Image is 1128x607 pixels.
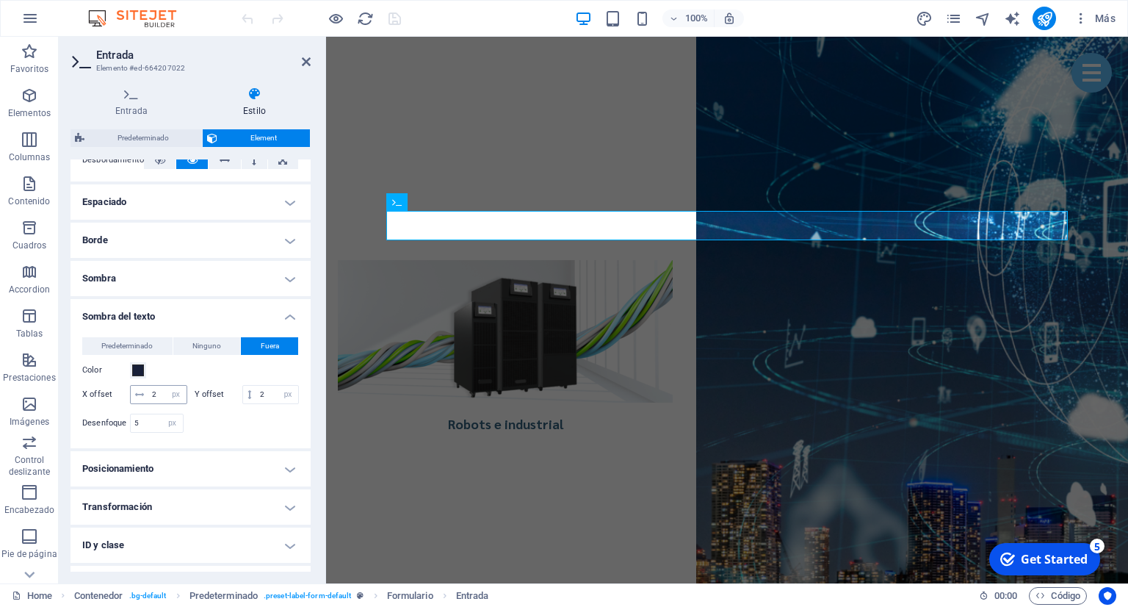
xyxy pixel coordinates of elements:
button: Código [1029,587,1087,605]
h4: Sombra del texto [70,299,311,326]
button: Predeterminado [82,337,173,355]
p: Favoritos [10,63,48,75]
span: Haz clic para seleccionar y doble clic para editar [74,587,123,605]
span: Predeterminado [89,129,198,147]
span: Código [1035,587,1080,605]
button: 100% [662,10,715,27]
div: Get Started [40,14,106,30]
label: Desbordamiento [82,151,144,169]
i: Navegador [975,10,991,27]
p: Cuadros [12,240,47,251]
a: Haz clic para cancelar la selección y doble clic para abrir páginas [12,587,52,605]
i: Este elemento es un preajuste personalizable [357,592,364,600]
p: Accordion [9,284,50,295]
h4: Animación [70,566,311,601]
h4: Sombra [70,261,311,296]
button: Fuera [241,337,298,355]
h6: 100% [684,10,708,27]
span: . preset-label-form-default [264,587,351,605]
span: Fuera [261,337,279,355]
button: Haz clic para salir del modo de previsualización y seguir editando [327,10,344,27]
i: Al redimensionar, ajustar el nivel de zoom automáticamente para ajustarse al dispositivo elegido. [723,12,736,25]
label: X offset [82,390,130,398]
img: Editor Logo [84,10,195,27]
span: 00 00 [994,587,1017,605]
button: publish [1033,7,1056,30]
div: 5 [109,1,123,16]
h4: Borde [70,223,311,258]
p: Elementos [8,107,51,119]
button: design [915,10,933,27]
div: Get Started 5 items remaining, 0% complete [8,6,119,38]
button: Predeterminado [70,129,202,147]
button: Ninguno [173,337,241,355]
span: : [1005,590,1007,601]
i: AI Writer [1004,10,1021,27]
h4: Estilo [198,87,311,118]
h4: Posicionamiento [70,451,311,486]
label: Color [82,362,130,379]
span: Haz clic para seleccionar y doble clic para editar [456,587,489,605]
p: Encabezado [4,504,54,516]
button: navigator [974,10,991,27]
button: Más [1068,7,1121,30]
h2: Entrada [96,49,311,62]
p: Imágenes [10,416,49,428]
span: Predeterminado [101,337,153,355]
button: pages [944,10,962,27]
span: Más [1074,11,1116,26]
label: Desenfoque [82,419,130,427]
p: Contenido [8,195,50,207]
h4: Transformación [70,489,311,525]
p: Prestaciones [3,372,55,384]
label: Y offset [195,390,242,398]
button: Usercentrics [1099,587,1116,605]
h4: Entrada [70,87,198,118]
i: Volver a cargar página [357,10,374,27]
i: Diseño (Ctrl+Alt+Y) [916,10,933,27]
p: Tablas [16,328,43,340]
h4: ID y clase [70,528,311,563]
span: Element [222,129,305,147]
h3: Elemento #ed-664207022 [96,62,281,75]
p: Pie de página [1,548,57,560]
button: Element [203,129,310,147]
i: Publicar [1036,10,1053,27]
i: Páginas (Ctrl+Alt+S) [945,10,962,27]
span: . bg-default [129,587,167,605]
button: reload [356,10,374,27]
h4: Espaciado [70,184,311,220]
h6: Tiempo de la sesión [979,587,1018,605]
p: Columnas [9,151,51,163]
span: Haz clic para seleccionar y doble clic para editar [189,587,258,605]
span: Haz clic para seleccionar y doble clic para editar [387,587,433,605]
span: Ninguno [192,337,221,355]
button: text_generator [1003,10,1021,27]
nav: breadcrumb [74,587,489,605]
